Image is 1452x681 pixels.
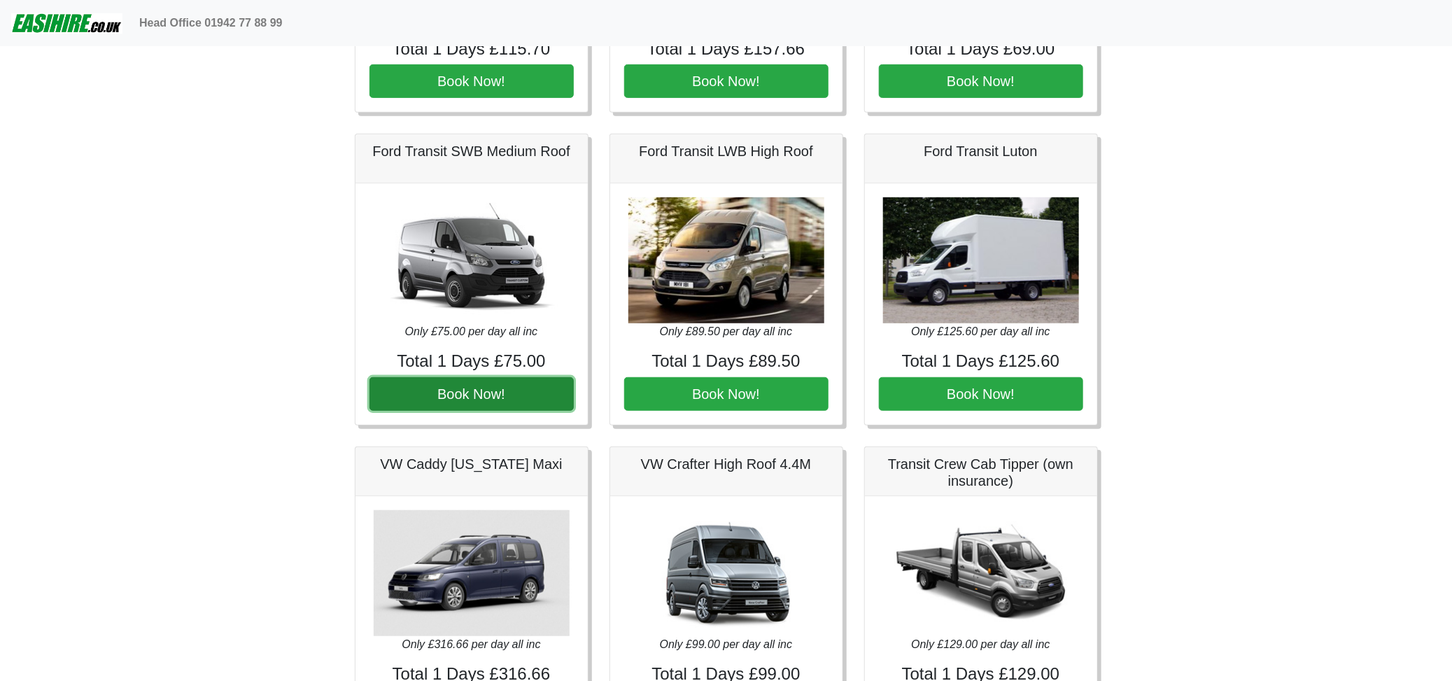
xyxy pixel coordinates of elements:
img: easihire_logo_small.png [11,9,122,37]
b: Head Office 01942 77 88 99 [139,17,283,29]
h5: VW Caddy [US_STATE] Maxi [369,456,574,472]
i: Only £129.00 per day all inc [911,638,1050,650]
i: Only £89.50 per day all inc [660,325,792,337]
h4: Total 1 Days £125.60 [879,351,1083,372]
button: Book Now! [624,377,829,411]
button: Book Now! [879,377,1083,411]
button: Book Now! [369,377,574,411]
img: VW Caddy California Maxi [374,510,570,636]
i: Only £316.66 per day all inc [402,638,540,650]
h4: Total 1 Days £157.66 [624,39,829,59]
button: Book Now! [624,64,829,98]
button: Book Now! [879,64,1083,98]
a: Head Office 01942 77 88 99 [134,9,288,37]
h4: Total 1 Days £69.00 [879,39,1083,59]
img: Ford Transit Luton [883,197,1079,323]
img: Transit Crew Cab Tipper (own insurance) [883,510,1079,636]
h5: VW Crafter High Roof 4.4M [624,456,829,472]
h4: Total 1 Days £89.50 [624,351,829,372]
h4: Total 1 Days £75.00 [369,351,574,372]
i: Only £99.00 per day all inc [660,638,792,650]
i: Only £75.00 per day all inc [405,325,537,337]
img: Ford Transit SWB Medium Roof [374,197,570,323]
h5: Ford Transit LWB High Roof [624,143,829,160]
button: Book Now! [369,64,574,98]
h5: Ford Transit SWB Medium Roof [369,143,574,160]
h5: Transit Crew Cab Tipper (own insurance) [879,456,1083,489]
h4: Total 1 Days £115.70 [369,39,574,59]
img: VW Crafter High Roof 4.4M [628,510,824,636]
i: Only £125.60 per day all inc [911,325,1050,337]
img: Ford Transit LWB High Roof [628,197,824,323]
h5: Ford Transit Luton [879,143,1083,160]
